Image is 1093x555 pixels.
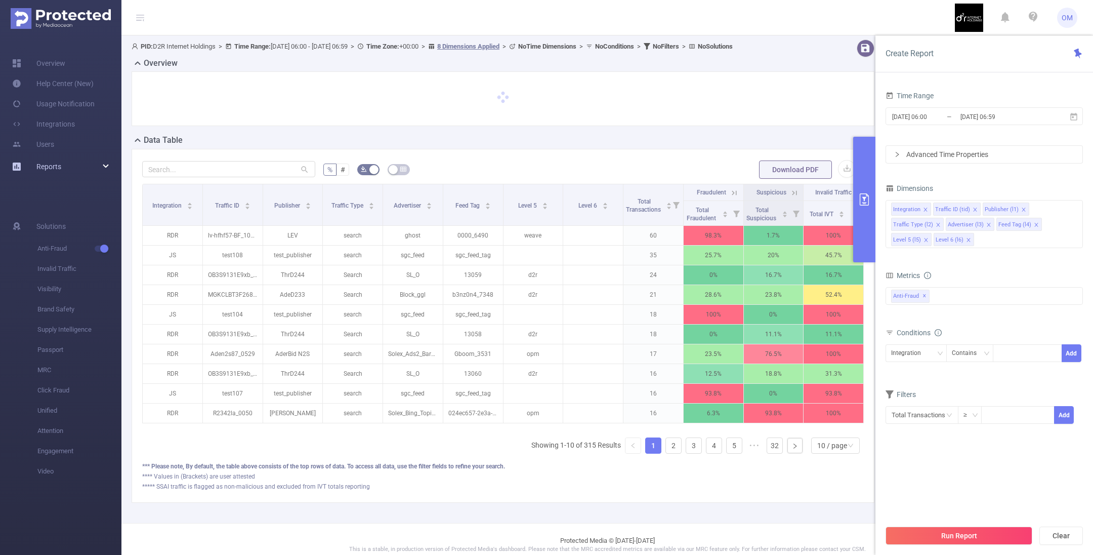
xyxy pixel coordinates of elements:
p: b3nz0n4_7348 [443,285,503,304]
p: RDR [143,285,202,304]
p: Search [323,325,383,344]
span: Suspicious [756,189,786,196]
b: Time Range: [234,43,271,50]
span: Time Range [886,92,934,100]
i: icon: close [923,207,928,213]
p: d2r [503,364,563,383]
i: icon: close [966,237,971,244]
span: Conditions [897,329,942,337]
b: No Filters [653,43,679,50]
p: sgc_feed_tag [443,246,503,265]
a: 1 [646,438,661,453]
p: ThrD244 [263,265,323,285]
p: 18 [623,305,683,324]
p: This is a stable, in production version of Protected Media's dashboard. Please note that the MRC ... [147,545,1068,554]
li: Next Page [787,438,803,454]
a: 4 [706,438,722,453]
p: Solex_Ads2_Bargainboom [383,344,443,364]
p: OB3S9131E9xb_22049 [203,364,263,383]
span: > [348,43,357,50]
div: *** Please note, By default, the table above consists of the top rows of data. To access all data... [142,462,864,471]
i: icon: table [400,166,406,172]
i: icon: right [894,151,900,157]
p: sgc_feed [383,384,443,403]
i: icon: caret-down [722,213,728,216]
i: icon: caret-up [542,201,548,204]
a: 3 [686,438,701,453]
span: > [418,43,428,50]
p: RDR [143,226,202,245]
span: > [499,43,509,50]
p: OB3S9131E9xb_22049 [203,325,263,344]
b: No Time Dimensions [518,43,576,50]
span: Feed Tag [455,202,481,209]
span: Level 6 [578,202,599,209]
p: AderBid N2S [263,344,323,364]
p: AdeD233 [263,285,323,304]
p: 16 [623,384,683,403]
li: 3 [686,438,702,454]
p: 21 [623,285,683,304]
a: Users [12,134,54,154]
p: 11.1% [804,325,863,344]
p: 0% [684,325,743,344]
p: JS [143,384,202,403]
p: 13060 [443,364,503,383]
span: ✕ [922,290,927,302]
span: Supply Intelligence [37,320,121,340]
div: Sort [426,201,432,207]
img: Protected Media [11,8,111,29]
p: 16.7% [804,265,863,285]
p: 100% [804,305,863,324]
p: 16.7% [744,265,804,285]
button: Add [1062,344,1081,362]
p: weave [503,226,563,245]
div: ≥ [963,407,974,423]
div: Sort [244,201,250,207]
p: 18.8% [744,364,804,383]
h2: Data Table [144,134,183,146]
p: 23.5% [684,344,743,364]
p: opm [503,404,563,423]
span: Total Fraudulent [687,207,718,222]
i: icon: user [132,43,141,50]
i: icon: caret-up [722,210,728,213]
i: icon: caret-down [426,205,432,208]
li: Level 5 (l5) [891,233,932,246]
p: RDR [143,364,202,383]
div: 10 / page [817,438,847,453]
span: Brand Safety [37,299,121,320]
span: # [341,166,345,174]
p: [PERSON_NAME] [263,404,323,423]
a: 5 [727,438,742,453]
li: 4 [706,438,722,454]
p: 31.3% [804,364,863,383]
b: No Solutions [698,43,733,50]
li: 32 [767,438,783,454]
p: sgc_feed_tag [443,384,503,403]
span: Attention [37,421,121,441]
div: Integration [893,203,920,216]
p: search [323,305,383,324]
p: 45.7% [804,246,863,265]
a: Integrations [12,114,75,134]
a: 32 [767,438,782,453]
a: Help Center (New) [12,73,94,94]
span: Anti-Fraud [891,290,930,303]
p: 100% [684,305,743,324]
p: search [323,246,383,265]
span: Traffic ID [215,202,241,209]
i: icon: left [630,443,636,449]
span: OM [1062,8,1073,28]
i: icon: info-circle [935,329,942,336]
i: icon: caret-down [305,205,311,208]
i: icon: close [1021,207,1026,213]
div: Contains [952,345,984,362]
i: icon: caret-up [666,201,671,204]
span: Traffic Type [331,202,365,209]
i: icon: close [923,237,929,244]
p: d2r [503,285,563,304]
p: 0% [744,384,804,403]
i: icon: down [984,350,990,358]
li: Traffic ID (tid) [933,203,981,216]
